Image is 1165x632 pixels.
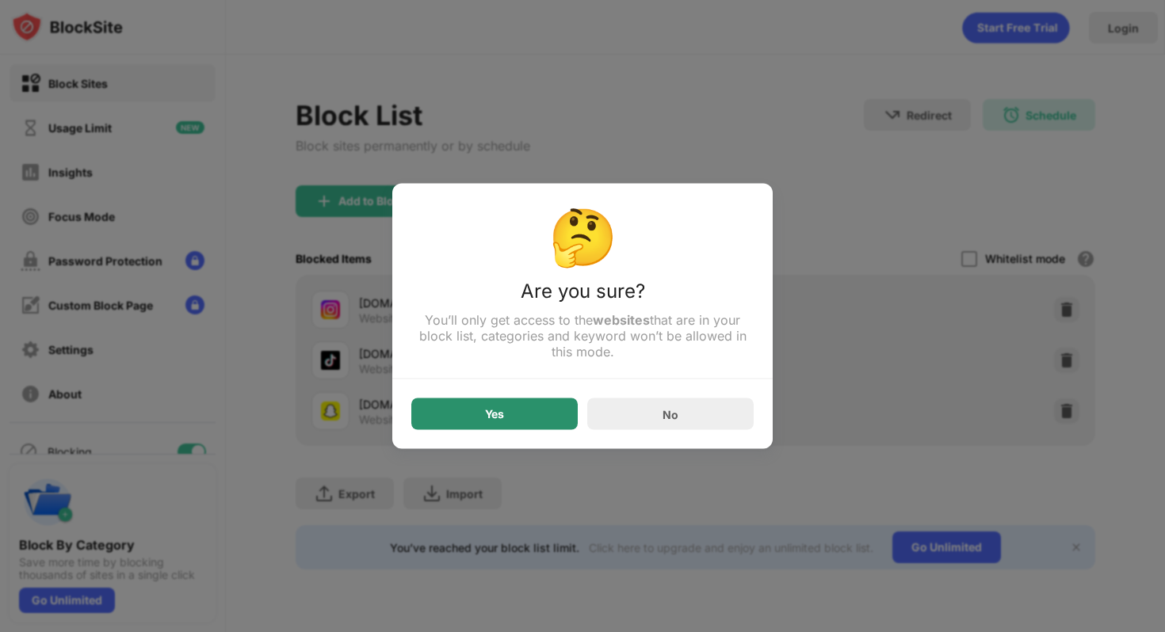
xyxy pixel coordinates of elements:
div: Yes [485,408,504,421]
div: 🤔 [411,203,754,270]
strong: websites [593,312,650,328]
div: Are you sure? [411,280,754,312]
div: You’ll only get access to the that are in your block list, categories and keyword won’t be allowe... [411,312,754,360]
div: No [663,407,678,421]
